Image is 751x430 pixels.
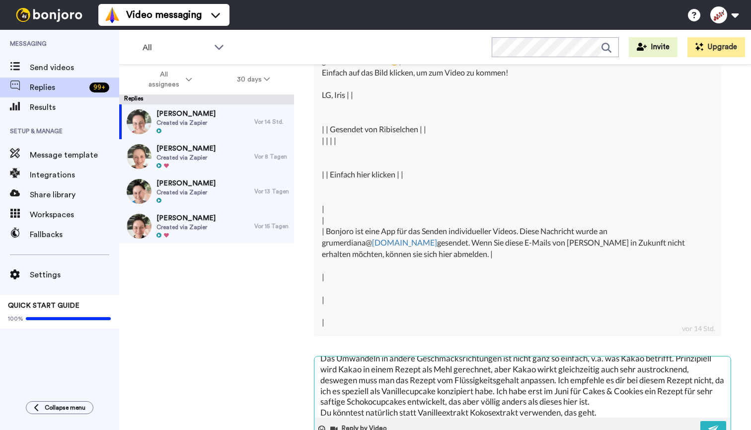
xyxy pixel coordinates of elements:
a: [PERSON_NAME]Created via ZapierVor 8 Tagen [119,139,294,174]
div: Vor 13 Tagen [254,187,289,195]
div: 99 + [89,83,109,92]
img: 6aa77dd8-766f-49a4-83c0-dd54ecb85393-thumb.jpg [127,109,151,134]
div: Vor 14 Std. [254,118,289,126]
span: Created via Zapier [156,119,216,127]
span: [PERSON_NAME] [156,213,216,223]
a: [PERSON_NAME]Created via ZapierVor 14 Std. [119,104,294,139]
span: Send videos [30,62,119,74]
span: Replies [30,82,85,93]
img: vm-color.svg [104,7,120,23]
img: bj-logo-header-white.svg [12,8,86,22]
span: [PERSON_NAME] [156,178,216,188]
a: [PERSON_NAME]Created via ZapierVor 13 Tagen [119,174,294,209]
span: Share library [30,189,119,201]
a: [PERSON_NAME]Created via ZapierVor 15 Tagen [119,209,294,244]
button: 30 days [215,71,293,88]
span: Created via Zapier [156,188,216,196]
div: Vor 8 Tagen [254,153,289,161]
img: 495f344b-12a5-4a7e-8bdb-f623cd7a0fd5-thumb.jpg [127,179,151,204]
button: Collapse menu [26,401,93,414]
a: [DOMAIN_NAME] [372,238,437,247]
span: Collapse menu [45,404,85,412]
span: Video messaging [126,8,202,22]
span: All [143,42,209,54]
span: [PERSON_NAME] [156,109,216,119]
div: Replies [119,94,294,104]
span: Fallbacks [30,229,119,241]
span: Created via Zapier [156,223,216,231]
span: Results [30,101,119,113]
button: Upgrade [687,37,745,57]
span: Created via Zapier [156,154,216,162]
span: Settings [30,269,119,281]
span: QUICK START GUIDE [8,302,79,309]
div: vor 14 Std. [682,324,715,334]
span: [PERSON_NAME] [156,144,216,154]
span: Integrations [30,169,119,181]
textarea: Hallo [PERSON_NAME], ich würde das abhängig vom Platz in deinem Tiefkühler machen. Wenn du gut Pl... [314,356,731,418]
span: Message template [30,149,119,161]
img: 7f68576a-2b50-4c73-bfa2-2503bf19555a-thumb.jpg [127,144,151,169]
button: Invite [629,37,677,57]
div: Vor 15 Tagen [254,222,289,230]
button: All assignees [121,66,215,93]
span: Workspaces [30,209,119,221]
img: aed5f69f-0031-4272-a9f4-296517fdba1d-thumb.jpg [127,214,151,239]
span: All assignees [144,70,184,89]
span: 100% [8,315,23,323]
